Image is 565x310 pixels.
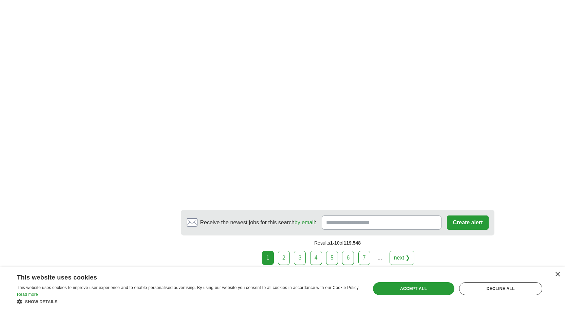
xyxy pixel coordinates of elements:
a: next ❯ [390,251,415,265]
a: 4 [310,251,322,265]
button: Create alert [447,215,488,230]
span: 119,548 [343,240,361,246]
span: Show details [25,299,58,304]
a: 6 [342,251,354,265]
div: 1 [262,251,274,265]
div: Results of [181,235,494,251]
div: Close [555,272,560,277]
div: This website uses cookies [17,271,343,282]
a: 3 [294,251,306,265]
span: 1-10 [330,240,340,246]
span: Receive the newest jobs for this search : [200,219,316,227]
a: 7 [358,251,370,265]
div: Accept all [373,282,454,295]
div: Show details [17,298,360,305]
span: This website uses cookies to improve user experience and to enable personalised advertising. By u... [17,285,360,290]
a: 5 [326,251,338,265]
div: ... [373,251,387,265]
a: 2 [278,251,290,265]
div: Decline all [459,282,542,295]
a: by email [295,220,315,225]
a: Read more, opens a new window [17,292,38,297]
